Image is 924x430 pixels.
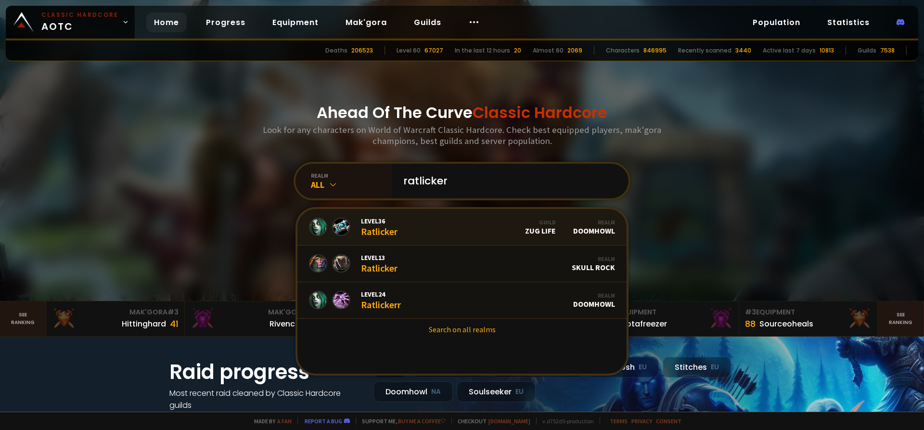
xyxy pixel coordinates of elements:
a: Home [146,13,187,32]
a: Consent [656,417,681,425]
div: Level 60 [397,46,421,55]
div: Mak'Gora [52,307,179,317]
div: Guilds [858,46,876,55]
span: # 3 [167,307,179,317]
div: All [311,179,392,190]
div: 20 [514,46,521,55]
a: Guilds [406,13,449,32]
div: Recently scanned [678,46,731,55]
div: realm [311,172,392,179]
a: Terms [610,417,628,425]
div: Almost 60 [533,46,564,55]
div: Skull Rock [572,255,615,272]
a: Level13RatlickerRealmSkull Rock [297,246,627,282]
span: Support me, [356,417,446,425]
div: Doomhowl [573,219,615,235]
span: Level 24 [361,290,401,299]
div: Sourceoheals [759,318,813,330]
h4: Most recent raid cleaned by Classic Hardcore guilds [169,387,362,411]
a: Privacy [631,417,652,425]
div: 7538 [880,46,895,55]
span: AOTC [41,11,118,34]
a: Search on all realms [297,319,627,340]
a: Report a bug [305,417,342,425]
a: [DOMAIN_NAME] [488,417,530,425]
div: Active last 7 days [763,46,816,55]
a: Level36RatlickerGuildZug LifeRealmDoomhowl [297,209,627,246]
div: Guild [525,219,556,226]
div: Zug Life [525,219,556,235]
a: #3Equipment88Sourceoheals [739,301,878,336]
div: Ratlicker [361,253,398,274]
span: v. d752d5 - production [536,417,594,425]
div: Ratlickerr [361,290,401,311]
div: 3440 [735,46,751,55]
a: a fan [277,417,292,425]
span: Level 13 [361,253,398,262]
small: EU [711,363,719,372]
div: Deaths [325,46,347,55]
h3: Look for any characters on World of Warcraft Classic Hardcore. Check best equipped players, mak'g... [259,124,665,146]
div: Realm [573,292,615,299]
div: 67027 [424,46,443,55]
a: Population [745,13,808,32]
div: Realm [572,255,615,262]
div: Rivench [269,318,300,330]
a: Statistics [820,13,877,32]
div: Mak'Gora [191,307,317,317]
span: # 3 [745,307,756,317]
div: 10813 [820,46,834,55]
div: Ratlicker [361,217,398,237]
small: EU [515,387,524,397]
div: Stitches [663,357,731,378]
a: Equipment [265,13,326,32]
div: Realm [573,219,615,226]
div: Hittinghard [122,318,166,330]
a: Seeranking [878,301,924,336]
div: Doomhowl [573,292,615,309]
h1: Raid progress [169,357,362,387]
div: Soulseeker [457,381,536,402]
div: Doomhowl [373,381,453,402]
small: NA [431,387,441,397]
div: 41 [170,317,179,330]
div: 206523 [351,46,373,55]
input: Search a character... [398,164,617,198]
a: #2Equipment88Notafreezer [601,301,739,336]
span: Made by [248,417,292,425]
div: In the last 12 hours [455,46,510,55]
div: 2069 [567,46,582,55]
a: Buy me a coffee [398,417,446,425]
div: Equipment [606,307,733,317]
small: Classic Hardcore [41,11,118,19]
span: Checkout [451,417,530,425]
span: Level 36 [361,217,398,225]
a: Level24RatlickerrRealmDoomhowl [297,282,627,319]
div: 846995 [643,46,667,55]
a: Mak'Gora#3Hittinghard41 [46,301,185,336]
div: Characters [606,46,640,55]
a: Classic HardcoreAOTC [6,6,135,39]
a: Mak'gora [338,13,395,32]
div: Equipment [745,307,872,317]
div: 88 [745,317,756,330]
h1: Ahead Of The Curve [317,101,607,124]
span: Classic Hardcore [473,102,607,123]
a: Mak'Gora#2Rivench100 [185,301,323,336]
a: Progress [198,13,253,32]
div: Notafreezer [621,318,667,330]
small: EU [639,363,647,372]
